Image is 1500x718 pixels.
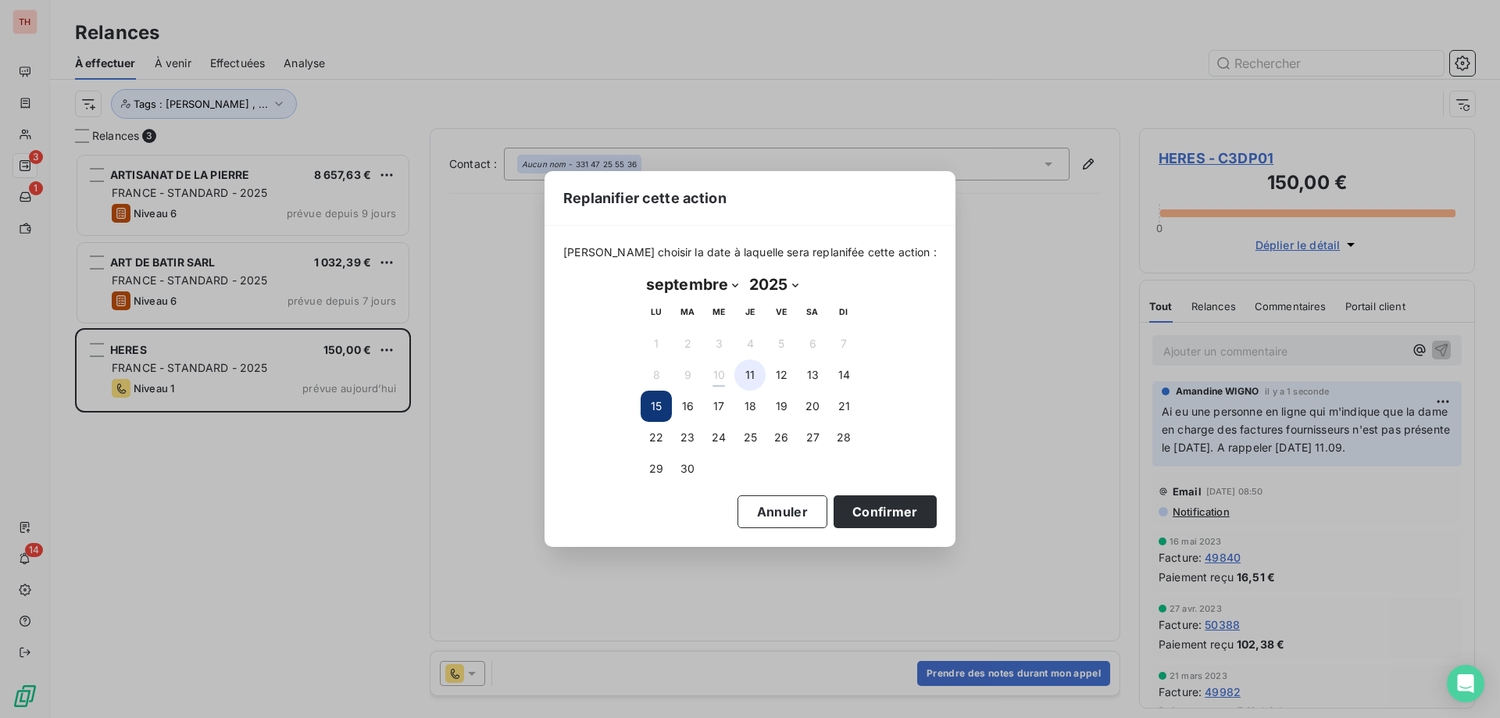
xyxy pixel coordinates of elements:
[703,328,734,359] button: 3
[703,359,734,391] button: 10
[641,297,672,328] th: lundi
[737,495,827,528] button: Annuler
[766,422,797,453] button: 26
[828,297,859,328] th: dimanche
[797,422,828,453] button: 27
[734,422,766,453] button: 25
[672,359,703,391] button: 9
[703,297,734,328] th: mercredi
[672,297,703,328] th: mardi
[563,245,937,260] span: [PERSON_NAME] choisir la date à laquelle sera replanifée cette action :
[797,328,828,359] button: 6
[828,359,859,391] button: 14
[828,391,859,422] button: 21
[828,422,859,453] button: 28
[672,453,703,484] button: 30
[641,453,672,484] button: 29
[797,359,828,391] button: 13
[641,422,672,453] button: 22
[672,328,703,359] button: 2
[641,391,672,422] button: 15
[828,328,859,359] button: 7
[834,495,937,528] button: Confirmer
[703,422,734,453] button: 24
[766,391,797,422] button: 19
[734,359,766,391] button: 11
[766,328,797,359] button: 5
[797,391,828,422] button: 20
[641,359,672,391] button: 8
[703,391,734,422] button: 17
[1447,665,1484,702] div: Open Intercom Messenger
[734,328,766,359] button: 4
[734,297,766,328] th: jeudi
[672,422,703,453] button: 23
[766,297,797,328] th: vendredi
[641,328,672,359] button: 1
[672,391,703,422] button: 16
[797,297,828,328] th: samedi
[734,391,766,422] button: 18
[766,359,797,391] button: 12
[563,188,727,209] span: Replanifier cette action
